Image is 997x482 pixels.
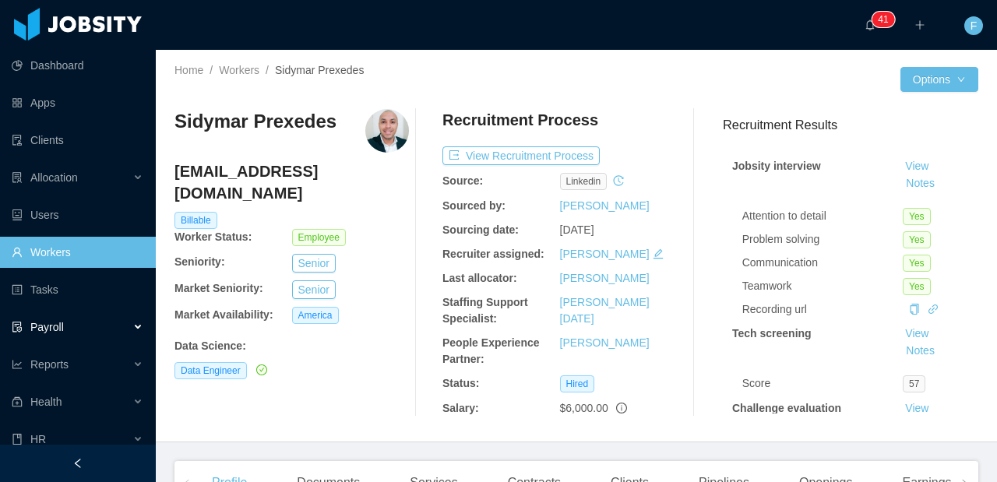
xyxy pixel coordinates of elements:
[442,272,517,284] b: Last allocator:
[442,109,598,131] h4: Recruitment Process
[900,342,941,361] button: Notes
[442,377,479,389] b: Status:
[292,254,336,273] button: Senior
[219,64,259,76] a: Workers
[12,50,143,81] a: icon: pie-chartDashboard
[560,223,594,236] span: [DATE]
[174,340,246,352] b: Data Science :
[900,327,934,340] a: View
[174,255,225,268] b: Seniority:
[723,115,978,135] h3: Recruitment Results
[732,160,821,172] strong: Jobsity interview
[256,364,267,375] i: icon: check-circle
[865,19,875,30] i: icon: bell
[30,396,62,408] span: Health
[174,230,252,243] b: Worker Status:
[560,173,608,190] span: linkedin
[900,160,934,172] a: View
[909,301,920,318] div: Copy
[174,109,336,134] h3: Sidymar Prexedes
[560,248,650,260] a: [PERSON_NAME]
[12,199,143,230] a: icon: robotUsers
[560,336,650,349] a: [PERSON_NAME]
[560,375,595,392] span: Hired
[210,64,213,76] span: /
[900,174,941,193] button: Notes
[653,248,664,259] i: icon: edit
[742,278,903,294] div: Teamwork
[878,12,883,27] p: 4
[174,212,217,229] span: Billable
[928,304,939,315] i: icon: link
[30,171,78,184] span: Allocation
[900,67,978,92] button: Optionsicon: down
[12,359,23,370] i: icon: line-chart
[442,248,544,260] b: Recruiter assigned:
[292,307,339,324] span: America
[12,396,23,407] i: icon: medicine-box
[914,19,925,30] i: icon: plus
[442,296,528,325] b: Staffing Support Specialist:
[560,402,608,414] span: $6,000.00
[12,125,143,156] a: icon: auditClients
[928,303,939,315] a: icon: link
[12,274,143,305] a: icon: profileTasks
[742,375,903,392] div: Score
[292,229,346,246] span: Employee
[903,231,931,248] span: Yes
[560,296,650,325] a: [PERSON_NAME][DATE]
[174,362,247,379] span: Data Engineer
[174,308,273,321] b: Market Availability:
[442,336,540,365] b: People Experience Partner:
[903,278,931,295] span: Yes
[903,375,925,392] span: 57
[872,12,894,27] sup: 41
[30,433,46,445] span: HR
[275,64,364,76] span: Sidymar Prexedes
[616,403,627,413] span: info-circle
[253,364,267,376] a: icon: check-circle
[12,172,23,183] i: icon: solution
[442,150,600,162] a: icon: exportView Recruitment Process
[12,322,23,332] i: icon: file-protect
[12,237,143,268] a: icon: userWorkers
[442,174,483,187] b: Source:
[174,64,203,76] a: Home
[442,199,506,212] b: Sourced by:
[903,208,931,225] span: Yes
[732,327,812,340] strong: Tech screening
[174,282,263,294] b: Market Seniority:
[365,109,409,153] img: 376e99f4-e6d4-46b0-b160-53a8c0b6ecf2_688a58730d9cc-400w.png
[442,223,519,236] b: Sourcing date:
[442,146,600,165] button: icon: exportView Recruitment Process
[12,87,143,118] a: icon: appstoreApps
[742,208,903,224] div: Attention to detail
[442,402,479,414] b: Salary:
[909,304,920,315] i: icon: copy
[742,301,903,318] div: Recording url
[732,402,841,414] strong: Challenge evaluation
[560,272,650,284] a: [PERSON_NAME]
[613,175,624,186] i: icon: history
[903,255,931,272] span: Yes
[560,199,650,212] a: [PERSON_NAME]
[30,358,69,371] span: Reports
[742,255,903,271] div: Communication
[883,12,889,27] p: 1
[292,280,336,299] button: Senior
[12,434,23,445] i: icon: book
[174,160,409,204] h4: [EMAIL_ADDRESS][DOMAIN_NAME]
[266,64,269,76] span: /
[30,321,64,333] span: Payroll
[742,231,903,248] div: Problem solving
[971,16,978,35] span: F
[900,402,934,414] a: View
